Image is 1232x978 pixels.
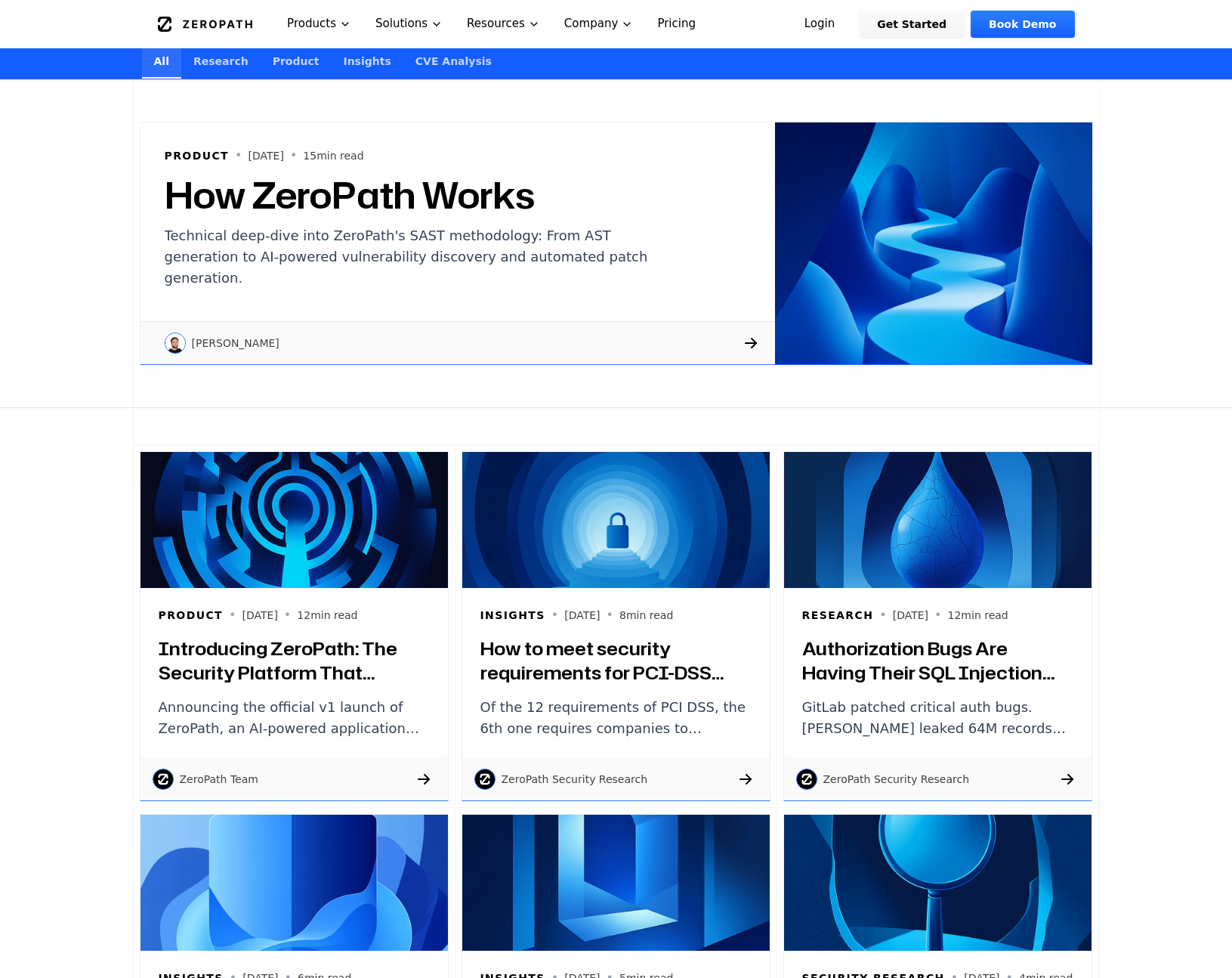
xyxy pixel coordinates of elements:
img: How to meet security requirements for PCI-DSS compliance? [462,452,770,588]
a: Authorization Bugs Are Having Their SQL Injection MomentResearch•[DATE]•12min readAuthorization B... [777,445,1099,808]
p: [DATE] [564,608,600,623]
p: 8 min read [619,608,673,623]
img: How ZeroPath Works [775,122,1092,364]
p: ZeroPath Security Research [823,772,970,787]
a: Get Started [859,11,965,38]
img: ZeroPath Security Research [796,769,817,790]
p: Technical deep-dive into ZeroPath's SAST methodology: From AST generation to AI-powered vulnerabi... [165,225,672,289]
span: • [551,606,558,624]
p: ZeroPath Team [180,772,258,787]
span: • [284,606,291,624]
span: • [235,147,242,165]
p: [DATE] [242,608,278,623]
p: [DATE] [893,608,928,623]
img: How to do Security Research with ZeroPath [784,815,1092,951]
a: Product [261,43,332,79]
p: [PERSON_NAME] [192,336,279,351]
a: Book Demo [971,11,1074,38]
a: Research [181,43,261,79]
a: Insights [331,43,403,79]
img: Raphael Karger [165,333,186,354]
span: • [229,606,236,624]
span: • [290,147,297,165]
h3: How to meet security requirements for PCI-DSS compliance? [480,636,752,685]
h6: Insights [480,608,545,623]
h6: Research [802,608,874,623]
p: Announcing the official v1 launch of ZeroPath, an AI-powered application security platform truste... [159,697,430,739]
p: 12 min read [948,608,1008,623]
h6: Product [165,148,230,163]
span: • [934,606,941,624]
h3: Introducing ZeroPath: The Security Platform That Actually Understands Your Code [159,636,430,685]
img: What is PCI DSS? 12 Requirements to be PCI DSS Compliant [140,815,448,951]
img: ZeroPath Security Research [474,769,496,790]
span: • [879,606,886,624]
img: What is PCI Compliance? Does your business need PCI Compliance? [462,815,770,951]
a: Login [786,11,854,38]
p: [DATE] [249,148,284,163]
a: CVE Analysis [403,43,504,79]
img: Introducing ZeroPath: The Security Platform That Actually Understands Your Code [140,452,448,588]
p: ZeroPath Security Research [502,772,648,787]
p: 15 min read [303,148,363,163]
a: How to meet security requirements for PCI-DSS compliance?Insights•[DATE]•8min readHow to meet sec... [455,445,777,808]
a: How ZeroPath WorksProduct•[DATE]•15min readHow ZeroPath WorksTechnical deep-dive into ZeroPath's ... [134,116,1099,371]
p: 12 min read [297,608,357,623]
h3: Authorization Bugs Are Having Their SQL Injection Moment [802,636,1073,685]
h2: How ZeroPath Works [165,177,672,213]
img: ZeroPath Team [153,769,174,790]
a: Introducing ZeroPath: The Security Platform That Actually Understands Your CodeProduct•[DATE]•12m... [134,445,455,808]
h6: Product [159,608,224,623]
img: Authorization Bugs Are Having Their SQL Injection Moment [784,452,1092,588]
p: Of the 12 requirements of PCI DSS, the 6th one requires companies to maintain application securit... [480,697,752,739]
a: All [142,43,181,79]
p: GitLab patched critical auth bugs. [PERSON_NAME] leaked 64M records through a basic IDOR. Authori... [802,697,1073,739]
span: • [607,606,613,624]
